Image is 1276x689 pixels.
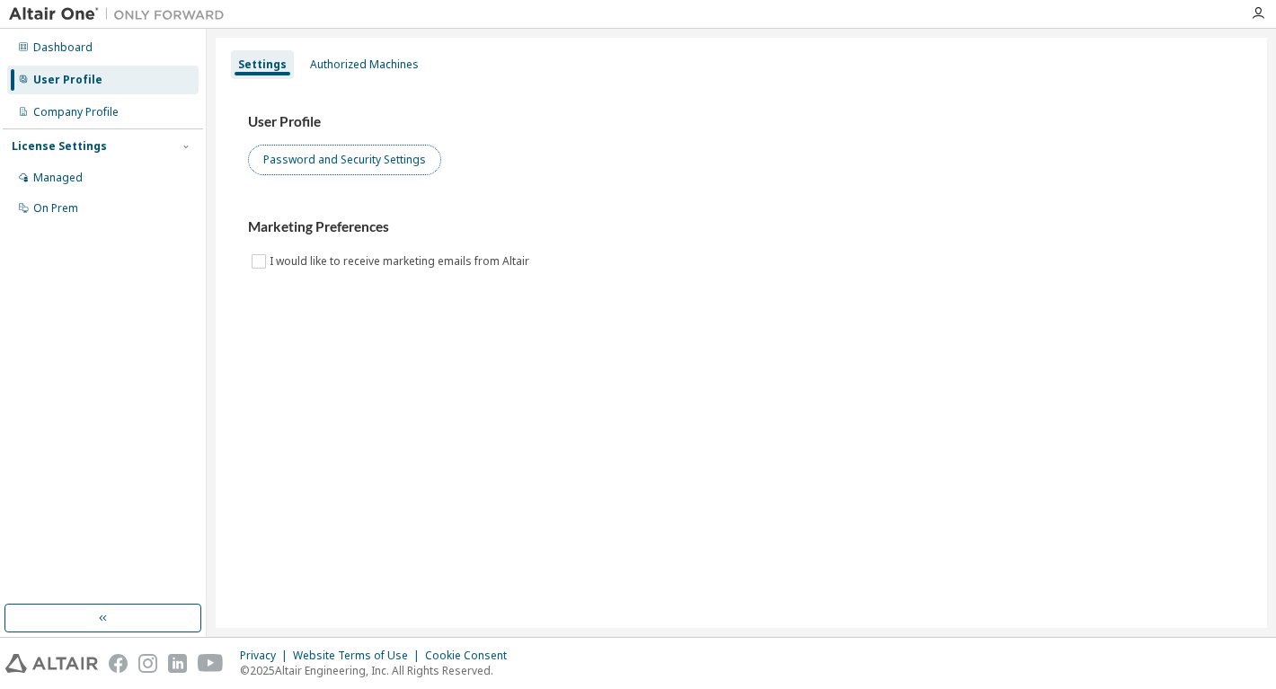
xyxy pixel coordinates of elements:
[270,251,533,272] label: I would like to receive marketing emails from Altair
[293,649,425,663] div: Website Terms of Use
[138,654,157,673] img: instagram.svg
[168,654,187,673] img: linkedin.svg
[248,113,1235,131] h3: User Profile
[240,663,518,678] p: © 2025 Altair Engineering, Inc. All Rights Reserved.
[12,139,107,154] div: License Settings
[9,5,234,23] img: Altair One
[248,145,441,175] button: Password and Security Settings
[310,57,419,72] div: Authorized Machines
[425,649,518,663] div: Cookie Consent
[33,201,78,216] div: On Prem
[5,654,98,673] img: altair_logo.svg
[33,73,102,87] div: User Profile
[240,649,293,663] div: Privacy
[109,654,128,673] img: facebook.svg
[238,57,287,72] div: Settings
[33,40,93,55] div: Dashboard
[248,218,1235,236] h3: Marketing Preferences
[198,654,224,673] img: youtube.svg
[33,105,119,119] div: Company Profile
[33,171,83,185] div: Managed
